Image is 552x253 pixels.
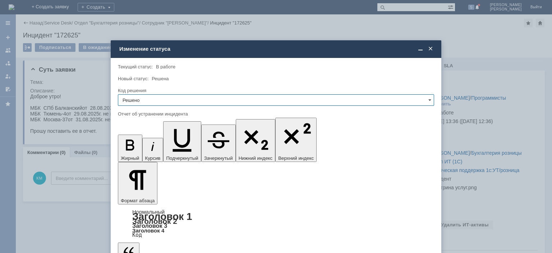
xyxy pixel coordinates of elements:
span: от 31. [38,23,52,29]
button: Подчеркнутый [163,121,201,162]
button: Жирный [118,135,142,162]
a: Заголовок 4 [132,227,164,234]
label: Текущий статус: [118,64,153,69]
span: В работе [156,64,175,69]
label: Новый статус: [118,76,149,81]
span: Формат абзаца [121,198,155,203]
div: Формат абзаца [118,209,434,238]
button: Зачеркнутый [201,125,236,162]
span: Решена [152,76,169,81]
div: Код решения [118,88,433,93]
div: Отчет об устранении инцидента [118,112,433,116]
span: Зачеркнутый [204,155,233,161]
a: Код [132,232,142,238]
button: Верхний индекс [275,118,317,162]
span: от 29. [36,17,51,23]
span: 08.2025г. не подтянулась кассовая смена. [67,12,165,17]
span: 08.2025г. не подтянулась кассовая смена. [51,17,149,23]
span: Нижний индекс [239,155,273,161]
button: Формат абзаца [118,162,157,204]
span: Свернуть (Ctrl + M) [417,46,424,52]
a: Нормальный [132,209,165,215]
span: Закрыть [427,46,434,52]
span: от 28. [52,12,67,17]
a: Заголовок 2 [132,217,177,225]
button: Нижний индекс [236,119,276,162]
span: Верхний индекс [278,155,314,161]
span: Жирный [121,155,139,161]
a: Заголовок 3 [132,222,167,229]
span: Курсив [145,155,161,161]
div: Изменение статуса [119,46,434,52]
button: Курсив [142,138,164,162]
span: Подчеркнутый [166,155,198,161]
a: Заголовок 1 [132,211,192,222]
span: 08.2025г. не подтянулась кассовая смена. [52,23,151,29]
